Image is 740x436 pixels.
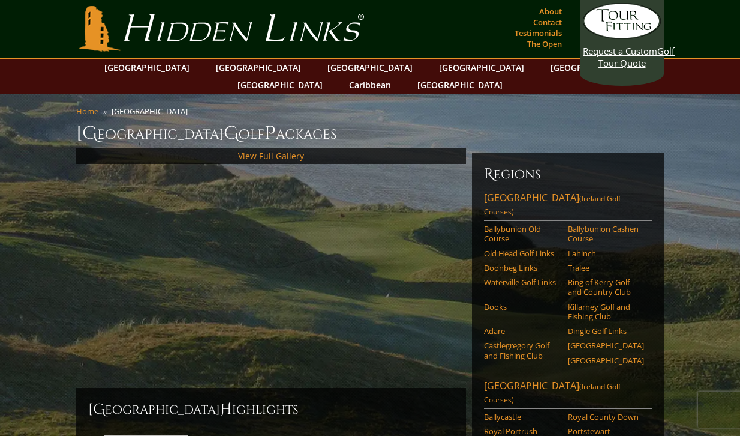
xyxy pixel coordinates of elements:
[568,356,644,365] a: [GEOGRAPHIC_DATA]
[76,106,98,117] a: Home
[512,25,565,41] a: Testimonials
[484,341,560,360] a: Castlegregory Golf and Fishing Club
[484,412,560,422] a: Ballycastle
[224,121,239,145] span: G
[484,277,560,287] a: Waterville Golf Links
[484,165,652,184] h6: Regions
[568,341,644,350] a: [GEOGRAPHIC_DATA]
[484,381,621,405] span: (Ireland Golf Courses)
[112,106,192,117] li: [GEOGRAPHIC_DATA]
[210,59,307,76] a: [GEOGRAPHIC_DATA]
[484,263,560,273] a: Doonbeg Links
[545,59,642,76] a: [GEOGRAPHIC_DATA]
[76,121,664,145] h1: [GEOGRAPHIC_DATA] olf ackages
[220,400,232,419] span: H
[530,14,565,31] a: Contact
[231,76,329,94] a: [GEOGRAPHIC_DATA]
[583,3,661,69] a: Request a CustomGolf Tour Quote
[568,249,644,258] a: Lahinch
[484,326,560,336] a: Adare
[536,3,565,20] a: About
[568,302,644,322] a: Killarney Golf and Fishing Club
[88,400,454,419] h2: [GEOGRAPHIC_DATA] ighlights
[433,59,530,76] a: [GEOGRAPHIC_DATA]
[568,326,644,336] a: Dingle Golf Links
[343,76,397,94] a: Caribbean
[484,302,560,312] a: Dooks
[484,379,652,409] a: [GEOGRAPHIC_DATA](Ireland Golf Courses)
[264,121,276,145] span: P
[568,263,644,273] a: Tralee
[321,59,419,76] a: [GEOGRAPHIC_DATA]
[568,224,644,244] a: Ballybunion Cashen Course
[524,35,565,52] a: The Open
[484,224,560,244] a: Ballybunion Old Course
[411,76,509,94] a: [GEOGRAPHIC_DATA]
[568,277,644,297] a: Ring of Kerry Golf and Country Club
[98,59,195,76] a: [GEOGRAPHIC_DATA]
[568,412,644,422] a: Royal County Down
[484,249,560,258] a: Old Head Golf Links
[484,426,560,436] a: Royal Portrush
[238,150,304,162] a: View Full Gallery
[484,191,652,221] a: [GEOGRAPHIC_DATA](Ireland Golf Courses)
[583,45,657,57] span: Request a Custom
[568,426,644,436] a: Portstewart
